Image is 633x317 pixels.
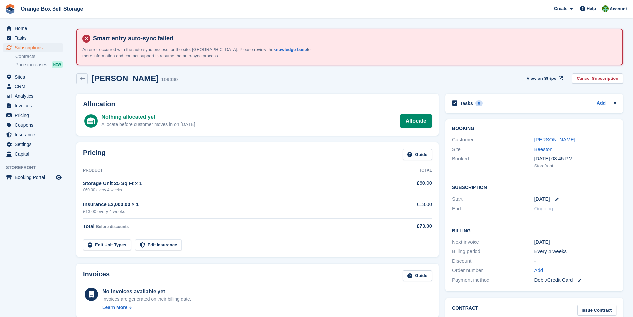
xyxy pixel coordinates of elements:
a: menu [3,149,63,159]
div: 109330 [161,76,178,83]
div: Every 4 weeks [534,248,616,255]
div: Start [452,195,534,203]
div: Order number [452,267,534,274]
a: menu [3,111,63,120]
a: Guide [403,270,432,281]
div: £13.00 every 4 weeks [83,208,385,215]
span: Coupons [15,120,54,130]
th: Total [385,165,432,176]
div: [DATE] 03:45 PM [534,155,616,163]
span: Account [610,6,627,12]
a: Issue Contract [577,305,616,316]
a: [PERSON_NAME] [534,137,575,142]
div: Learn More [102,304,127,311]
span: Total [83,223,95,229]
div: Invoices are generated on their billing date. [102,296,191,303]
span: Analytics [15,91,54,101]
div: £60.00 every 4 weeks [83,187,385,193]
p: An error occurred with the auto-sync process for the site: [GEOGRAPHIC_DATA]. Please review the f... [82,46,315,59]
a: Beeston [534,146,553,152]
a: menu [3,130,63,139]
a: menu [3,120,63,130]
a: Cancel Subscription [572,73,623,84]
h2: Subscription [452,184,616,190]
img: Binder Bhardwaj [602,5,609,12]
span: CRM [15,82,54,91]
div: 0 [475,100,483,106]
a: menu [3,101,63,110]
div: Storage Unit 25 Sq Ft × 1 [83,180,385,187]
span: Home [15,24,54,33]
a: menu [3,91,63,101]
div: £73.00 [385,222,432,230]
a: Guide [403,149,432,160]
div: Site [452,146,534,153]
a: Orange Box Self Storage [18,3,86,14]
a: menu [3,72,63,81]
div: - [534,257,616,265]
span: Ongoing [534,206,553,211]
div: Customer [452,136,534,144]
div: Debit/Credit Card [534,276,616,284]
a: Learn More [102,304,191,311]
a: Add [534,267,543,274]
h2: Invoices [83,270,110,281]
a: Add [597,100,606,107]
span: Storefront [6,164,66,171]
a: View on Stripe [524,73,564,84]
h2: Allocation [83,100,432,108]
div: [DATE] [534,238,616,246]
img: stora-icon-8386f47178a22dfd0bd8f6a31ec36ba5ce8667c1dd55bd0f319d3a0aa187defe.svg [5,4,15,14]
h2: Contract [452,305,478,316]
span: Insurance [15,130,54,139]
span: Help [587,5,596,12]
a: Preview store [55,173,63,181]
a: Contracts [15,53,63,60]
div: NEW [52,61,63,68]
div: Payment method [452,276,534,284]
a: Price increases NEW [15,61,63,68]
div: Storefront [534,163,616,169]
div: Billing period [452,248,534,255]
h2: Tasks [460,100,473,106]
a: menu [3,140,63,149]
span: Settings [15,140,54,149]
div: Booked [452,155,534,169]
span: Before discounts [96,224,129,229]
span: Booking Portal [15,173,54,182]
a: Edit Insurance [135,239,182,250]
td: £60.00 [385,176,432,197]
span: Price increases [15,62,47,68]
span: Pricing [15,111,54,120]
h2: Billing [452,227,616,234]
h4: Smart entry auto-sync failed [90,35,617,42]
a: menu [3,43,63,52]
a: Edit Unit Types [83,239,131,250]
span: Subscriptions [15,43,54,52]
h2: Booking [452,126,616,131]
a: Allocate [400,114,432,128]
div: No invoices available yet [102,288,191,296]
th: Product [83,165,385,176]
a: menu [3,173,63,182]
h2: [PERSON_NAME] [92,74,158,83]
a: menu [3,82,63,91]
span: View on Stripe [527,75,556,82]
a: menu [3,33,63,43]
span: Capital [15,149,54,159]
time: 2025-09-29 00:00:00 UTC [534,195,550,203]
div: Discount [452,257,534,265]
div: Allocate before customer moves in on [DATE] [101,121,195,128]
div: Nothing allocated yet [101,113,195,121]
span: Sites [15,72,54,81]
a: knowledge base [273,47,307,52]
a: menu [3,24,63,33]
div: Next invoice [452,238,534,246]
div: Insurance £2,000.00 × 1 [83,201,385,208]
span: Create [554,5,567,12]
span: Invoices [15,101,54,110]
h2: Pricing [83,149,106,160]
span: Tasks [15,33,54,43]
div: End [452,205,534,213]
td: £13.00 [385,197,432,219]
